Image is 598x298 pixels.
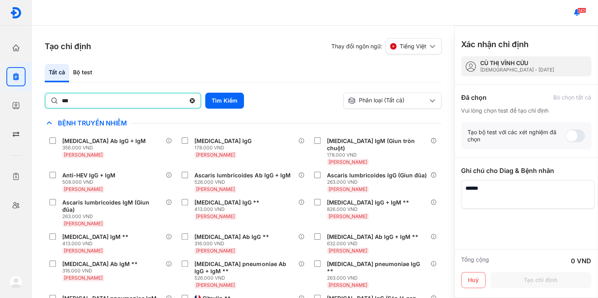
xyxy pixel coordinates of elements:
[196,186,235,192] span: [PERSON_NAME]
[62,233,129,240] div: [MEDICAL_DATA] IgM **
[196,213,235,219] span: [PERSON_NAME]
[327,206,412,213] div: 826.000 VND
[62,260,138,268] div: [MEDICAL_DATA] Ab IgM **
[400,43,426,50] span: Tiếng Việt
[194,137,251,145] div: [MEDICAL_DATA] IgG
[194,260,295,275] div: [MEDICAL_DATA] pneumoniae Ab IgG + IgM **
[62,172,115,179] div: Anti-HEV IgG + IgM
[62,268,141,274] div: 316.000 VND
[327,137,427,152] div: [MEDICAL_DATA] IgM (Giun tròn chuột)
[62,213,166,220] div: 263.000 VND
[461,39,529,50] h3: Xác nhận chỉ định
[327,260,427,275] div: [MEDICAL_DATA] pneumoniae IgG **
[490,272,591,288] button: Tạo chỉ định
[553,94,591,101] div: Bỏ chọn tất cả
[64,186,103,192] span: [PERSON_NAME]
[194,199,259,206] div: [MEDICAL_DATA] IgG **
[69,64,96,82] div: Bộ test
[45,64,69,82] div: Tất cả
[327,275,430,281] div: 263.000 VND
[62,199,162,213] div: Ascaris lumbricoides IgM (Giun đũa)
[329,248,367,254] span: [PERSON_NAME]
[10,276,22,288] img: logo
[194,145,255,151] div: 178.000 VND
[194,233,269,240] div: [MEDICAL_DATA] Ab IgG **
[461,256,489,266] div: Tổng cộng
[62,240,132,247] div: 413.000 VND
[480,67,554,73] div: [DEMOGRAPHIC_DATA] - [DATE]
[62,145,149,151] div: 356.000 VND
[461,166,591,175] div: Ghi chú cho Diag & Bệnh nhân
[64,152,103,158] span: [PERSON_NAME]
[327,179,430,185] div: 263.000 VND
[329,282,367,288] span: [PERSON_NAME]
[467,129,566,143] div: Tạo bộ test với các xét nghiệm đã chọn
[327,240,422,247] div: 632.000 VND
[480,60,554,67] div: CÙ THỊ VĨNH CỬU
[577,8,586,13] span: 143
[327,152,430,158] div: 178.000 VND
[45,41,91,52] h3: Tạo chỉ định
[196,282,235,288] span: [PERSON_NAME]
[348,97,428,105] div: Phân loại (Tất cả)
[461,93,487,102] div: Đã chọn
[196,248,235,254] span: [PERSON_NAME]
[194,179,293,185] div: 526.000 VND
[194,275,298,281] div: 526.000 VND
[196,152,235,158] span: [PERSON_NAME]
[327,199,409,206] div: [MEDICAL_DATA] IgG + IgM **
[329,159,367,165] span: [PERSON_NAME]
[64,275,103,281] span: [PERSON_NAME]
[205,93,244,109] button: Tìm Kiếm
[329,186,367,192] span: [PERSON_NAME]
[461,272,485,288] button: Huỷ
[331,38,442,54] div: Thay đổi ngôn ngữ:
[10,7,22,19] img: logo
[194,206,263,213] div: 413.000 VND
[194,240,272,247] div: 316.000 VND
[64,248,103,254] span: [PERSON_NAME]
[329,213,367,219] span: [PERSON_NAME]
[327,233,418,240] div: [MEDICAL_DATA] Ab IgG + IgM **
[571,256,591,266] div: 0 VND
[62,137,146,145] div: [MEDICAL_DATA] Ab IgG + IgM
[461,107,591,114] div: Vui lòng chọn test để tạo chỉ định
[64,221,103,226] span: [PERSON_NAME]
[327,172,427,179] div: Ascaris lumbricoides IgG (Giun đũa)
[54,119,131,127] span: Bệnh Truyền Nhiễm
[194,172,290,179] div: Ascaris lumbricoides Ab IgG + IgM
[62,179,119,185] div: 508.000 VND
